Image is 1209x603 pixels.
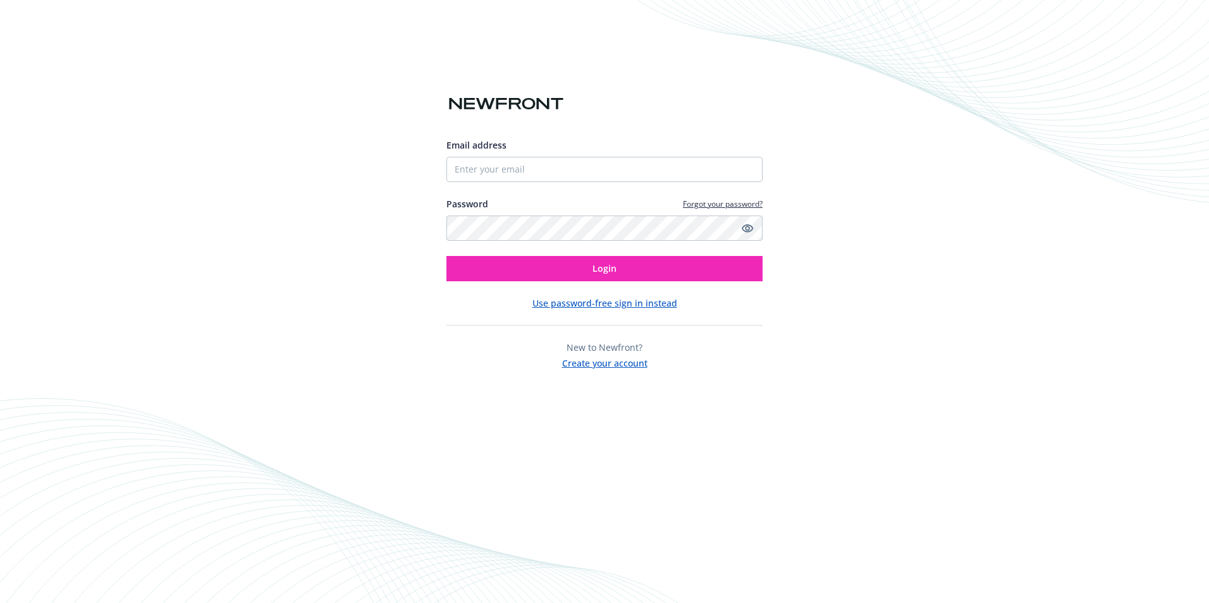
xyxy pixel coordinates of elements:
[446,216,763,241] input: Enter your password
[446,256,763,281] button: Login
[446,139,506,151] span: Email address
[532,296,677,310] button: Use password-free sign in instead
[446,93,566,115] img: Newfront logo
[446,197,488,210] label: Password
[683,198,763,209] a: Forgot your password?
[567,341,642,353] span: New to Newfront?
[446,157,763,182] input: Enter your email
[562,354,647,370] button: Create your account
[740,221,755,236] a: Show password
[592,262,617,274] span: Login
